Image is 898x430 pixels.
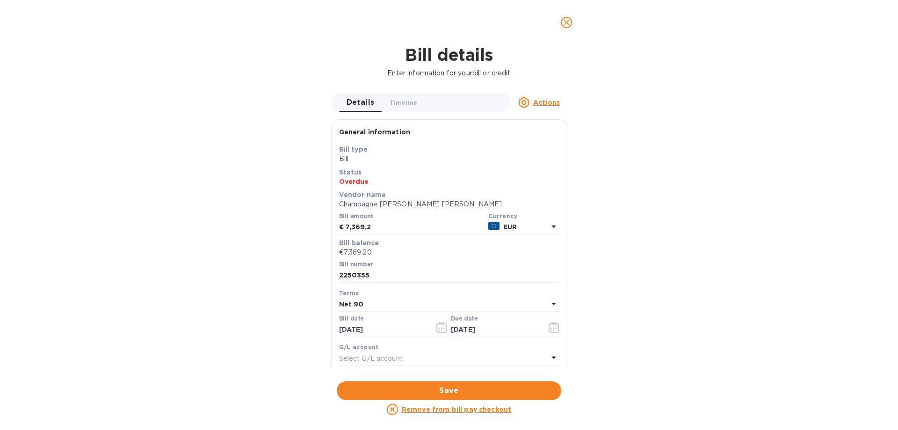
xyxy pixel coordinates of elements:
div: € [339,220,346,234]
button: close [555,11,578,34]
label: Bill number [339,262,373,267]
span: Timeline [390,98,418,108]
b: G/L account [339,343,379,350]
input: Enter bill number [339,269,559,283]
b: Vendor name [339,191,386,198]
label: Bill amount [339,214,373,219]
b: Terms [339,290,359,297]
b: Status [339,168,362,176]
input: Due date [451,323,539,337]
b: Bill balance [339,239,379,247]
p: Select G/L account [339,354,403,364]
label: Due date [451,316,478,321]
span: Save [344,385,554,396]
b: Net 90 [339,300,364,308]
p: Champagne [PERSON_NAME] [PERSON_NAME] [339,199,559,209]
input: € Enter bill amount [346,220,485,234]
p: €7,369.20 [339,248,559,257]
p: Overdue [339,177,559,186]
b: Currency [488,212,517,219]
u: Actions [533,99,560,106]
button: Save [337,381,561,400]
h1: Bill details [7,45,891,65]
u: Remove from bill pay checkout [402,406,511,413]
b: General information [339,128,411,136]
p: Enter information for your bill or credit [7,68,891,78]
b: EUR [503,223,517,231]
b: Bill type [339,146,368,153]
input: Select date [339,323,427,337]
p: Bill [339,154,559,164]
label: Bill date [339,316,364,321]
span: Details [347,96,375,109]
